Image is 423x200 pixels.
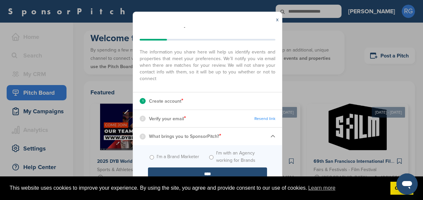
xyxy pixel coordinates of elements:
img: Checklist arrow 1 [270,134,275,139]
div: 3 [140,134,146,140]
span: This website uses cookies to improve your experience. By using the site, you agree and provide co... [10,183,385,193]
label: I'm a Brand Marketer [157,153,199,160]
a: learn more about cookies [307,183,337,193]
p: Verify your email [149,114,186,123]
iframe: Button to launch messaging window [396,173,418,195]
label: I'm with an Agency working for Brands [216,150,267,164]
div: 2 [140,116,146,122]
p: What brings you to SponsorPitch? [149,132,221,141]
div: 1 [140,98,146,104]
span: The information you share here will help us identify events and properties that meet your prefere... [140,46,275,82]
a: dismiss cookie message [390,182,413,195]
a: x [276,16,279,23]
p: Create account [149,97,183,105]
a: Resend link [254,116,275,121]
